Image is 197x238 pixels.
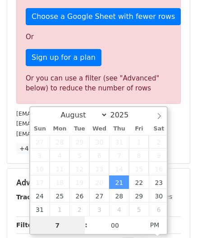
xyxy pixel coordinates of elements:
span: Wed [89,126,109,132]
input: Year [108,111,140,119]
span: Click to toggle [142,216,167,234]
span: August 1, 2025 [129,135,149,148]
span: August 27, 2025 [89,189,109,202]
span: July 28, 2025 [50,135,69,148]
span: August 26, 2025 [69,189,89,202]
a: Sign up for a plan [26,49,101,66]
span: August 18, 2025 [50,175,69,189]
span: September 3, 2025 [89,202,109,216]
a: Choose a Google Sheet with fewer rows [26,8,181,25]
p: Or [26,32,171,42]
span: August 15, 2025 [129,162,149,175]
span: August 22, 2025 [129,175,149,189]
input: Hour [30,216,85,234]
span: August 7, 2025 [109,148,129,162]
span: August 5, 2025 [69,148,89,162]
small: [EMAIL_ADDRESS][DOMAIN_NAME] [16,110,117,117]
span: August 6, 2025 [89,148,109,162]
span: August 13, 2025 [89,162,109,175]
span: August 30, 2025 [149,189,169,202]
span: August 19, 2025 [69,175,89,189]
span: Mon [50,126,69,132]
span: September 5, 2025 [129,202,149,216]
small: [EMAIL_ADDRESS][DOMAIN_NAME] [16,130,117,137]
div: Or you can use a filter (see "Advanced" below) to reduce the number of rows [26,73,171,94]
span: August 17, 2025 [30,175,50,189]
small: [EMAIL_ADDRESS][DOMAIN_NAME] [16,120,117,127]
span: Sat [149,126,169,132]
span: August 20, 2025 [89,175,109,189]
h5: Advanced [16,178,181,188]
span: September 2, 2025 [69,202,89,216]
span: September 1, 2025 [50,202,69,216]
span: August 8, 2025 [129,148,149,162]
span: August 29, 2025 [129,189,149,202]
span: August 2, 2025 [149,135,169,148]
span: August 23, 2025 [149,175,169,189]
span: August 10, 2025 [30,162,50,175]
span: August 21, 2025 [109,175,129,189]
span: : [85,216,87,234]
a: +47 more [16,143,54,154]
span: Tue [69,126,89,132]
span: August 3, 2025 [30,148,50,162]
span: September 6, 2025 [149,202,169,216]
span: July 29, 2025 [69,135,89,148]
span: July 31, 2025 [109,135,129,148]
span: Thu [109,126,129,132]
span: August 4, 2025 [50,148,69,162]
span: September 4, 2025 [109,202,129,216]
span: Fri [129,126,149,132]
input: Minute [87,216,142,234]
iframe: Chat Widget [152,195,197,238]
span: August 11, 2025 [50,162,69,175]
span: July 27, 2025 [30,135,50,148]
span: Sun [30,126,50,132]
span: August 28, 2025 [109,189,129,202]
span: August 31, 2025 [30,202,50,216]
strong: Filters [16,221,39,229]
span: August 24, 2025 [30,189,50,202]
strong: Tracking [16,193,46,201]
span: August 25, 2025 [50,189,69,202]
span: August 14, 2025 [109,162,129,175]
span: August 16, 2025 [149,162,169,175]
span: August 12, 2025 [69,162,89,175]
span: August 9, 2025 [149,148,169,162]
span: July 30, 2025 [89,135,109,148]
